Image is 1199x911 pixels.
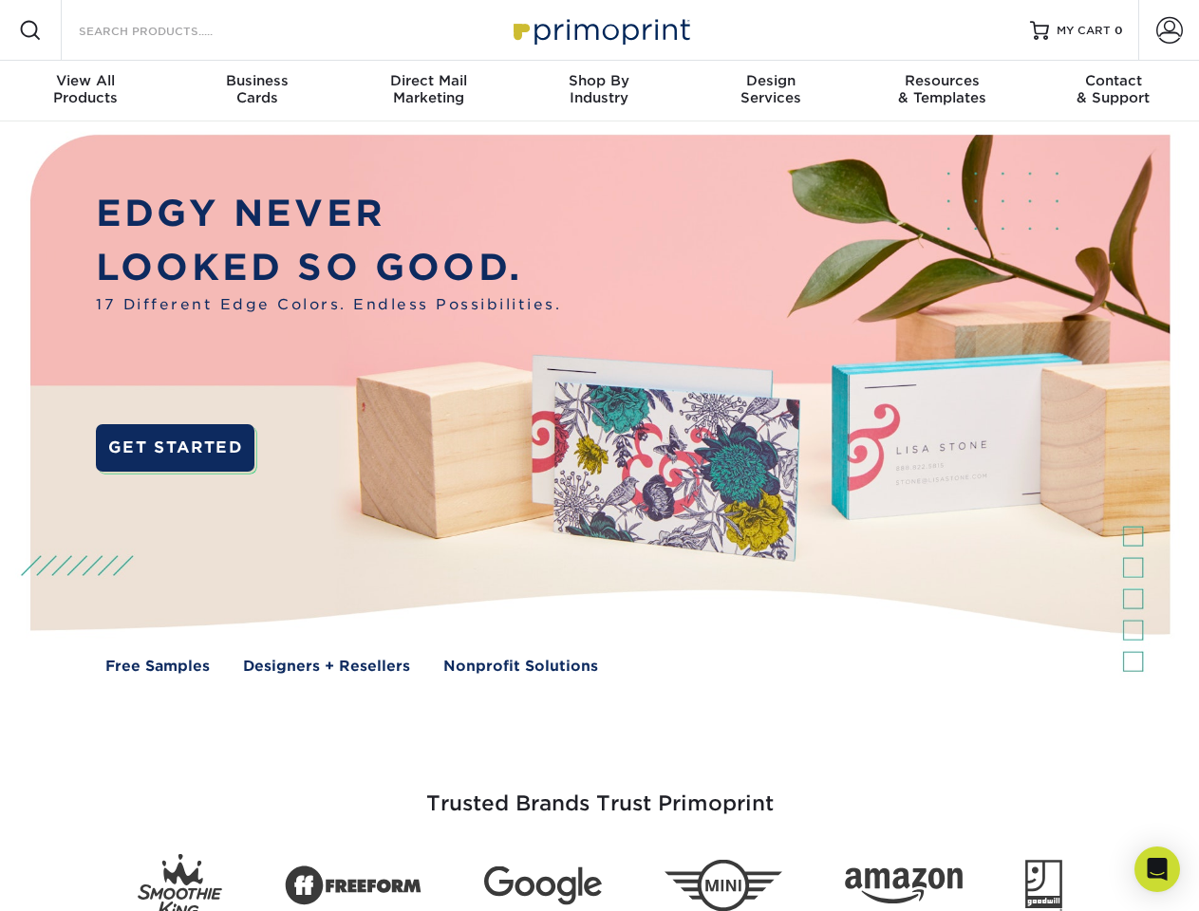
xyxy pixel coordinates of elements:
a: Contact& Support [1028,61,1199,121]
a: Shop ByIndustry [514,61,684,121]
a: Direct MailMarketing [343,61,514,121]
a: Free Samples [105,656,210,678]
div: & Support [1028,72,1199,106]
a: DesignServices [685,61,856,121]
span: MY CART [1057,23,1111,39]
p: LOOKED SO GOOD. [96,241,561,295]
span: Contact [1028,72,1199,89]
span: 17 Different Edge Colors. Endless Possibilities. [96,294,561,316]
a: Resources& Templates [856,61,1027,121]
a: GET STARTED [96,424,254,472]
iframe: Google Customer Reviews [5,853,161,904]
a: Nonprofit Solutions [443,656,598,678]
img: Amazon [845,868,963,904]
img: Goodwill [1025,860,1062,911]
img: Google [484,866,602,905]
div: Open Intercom Messenger [1134,846,1180,892]
div: Industry [514,72,684,106]
span: 0 [1115,24,1123,37]
h3: Trusted Brands Trust Primoprint [45,746,1155,839]
img: Primoprint [505,9,695,50]
span: Business [171,72,342,89]
span: Design [685,72,856,89]
input: SEARCH PRODUCTS..... [77,19,262,42]
p: EDGY NEVER [96,187,561,241]
div: & Templates [856,72,1027,106]
a: BusinessCards [171,61,342,121]
div: Services [685,72,856,106]
span: Shop By [514,72,684,89]
a: Designers + Resellers [243,656,410,678]
div: Cards [171,72,342,106]
span: Resources [856,72,1027,89]
span: Direct Mail [343,72,514,89]
div: Marketing [343,72,514,106]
